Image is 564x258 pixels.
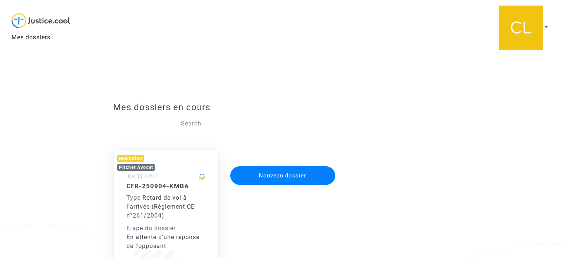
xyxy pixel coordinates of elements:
a: Nouveau dossier [230,161,336,169]
div: Pitcher Avocat [117,164,155,171]
span: Mes dossiers [11,34,50,41]
small: [DATE] 11h47 [126,173,159,179]
div: Médiation [117,155,144,162]
button: Nouveau dossier [230,166,336,185]
span: Type [126,194,141,201]
span: - [126,194,142,201]
span: Search [181,120,201,127]
img: 90cc0293ee345e8b5c2c2cf7a70d2bb7 [499,6,543,50]
span: Retard de vol à l'arrivée (Règlement CE n°261/2004) [126,194,195,219]
a: Mes dossiers [11,30,76,45]
div: En attente d’une réponse de l’opposant [126,233,205,251]
div: Etape du dossier [126,224,205,233]
img: jc-logo.svg [11,13,70,28]
h3: Mes dossiers en cours [113,102,451,113]
h5: CFR-250904-KMBA [126,182,205,190]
